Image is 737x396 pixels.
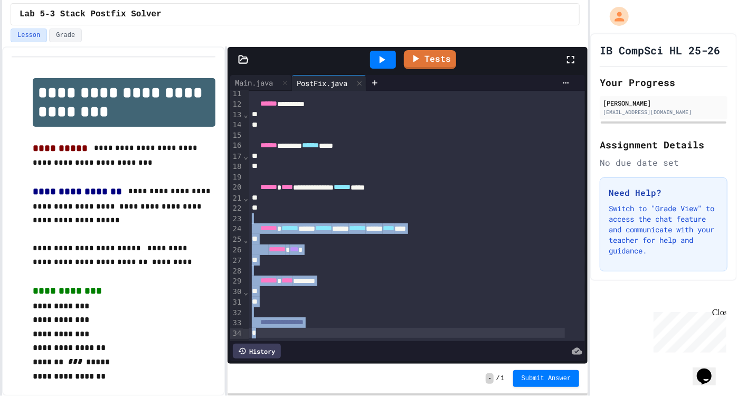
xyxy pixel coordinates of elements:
span: Fold line [243,110,248,119]
div: [EMAIL_ADDRESS][DOMAIN_NAME] [603,108,724,116]
div: 32 [230,308,243,318]
div: 14 [230,120,243,130]
div: 33 [230,318,243,328]
iframe: chat widget [649,308,726,353]
div: No due date set [600,156,727,169]
div: 22 [230,203,243,214]
span: Fold line [243,235,248,244]
button: Grade [49,29,82,42]
span: Lab 5-3 Stack Postfix Solver [20,8,162,21]
iframe: chat widget [693,354,726,385]
h2: Your Progress [600,75,727,90]
div: 26 [230,245,243,256]
div: 23 [230,214,243,224]
div: 31 [230,297,243,308]
div: 15 [230,130,243,141]
div: 12 [230,99,243,110]
div: 19 [230,172,243,183]
span: - [486,373,494,384]
div: 29 [230,276,243,287]
span: Submit Answer [522,374,571,383]
a: Tests [404,50,456,69]
div: 30 [230,287,243,297]
div: My Account [599,4,631,29]
h2: Assignment Details [600,137,727,152]
div: 28 [230,266,243,277]
div: 13 [230,110,243,120]
div: Chat with us now!Close [4,4,73,67]
div: 27 [230,256,243,266]
div: 20 [230,182,243,193]
div: History [233,344,281,359]
div: 21 [230,193,243,204]
div: 25 [230,234,243,245]
span: / [496,374,499,383]
div: Main.java [230,75,292,91]
div: 16 [230,140,243,151]
div: 17 [230,152,243,162]
div: PostFix.java [292,78,353,89]
button: Lesson [11,29,47,42]
div: Main.java [230,77,279,88]
h3: Need Help? [609,186,719,199]
span: Fold line [243,194,248,202]
div: [PERSON_NAME] [603,98,724,108]
div: 18 [230,162,243,172]
p: Switch to "Grade View" to access the chat feature and communicate with your teacher for help and ... [609,203,719,256]
span: Fold line [243,288,248,296]
span: Fold line [243,152,248,161]
button: Submit Answer [513,370,580,387]
span: 1 [501,374,505,383]
div: 24 [230,224,243,234]
div: 34 [230,328,243,339]
div: PostFix.java [292,75,366,91]
div: 11 [230,89,243,99]
h1: IB CompSci HL 25-26 [600,43,720,58]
